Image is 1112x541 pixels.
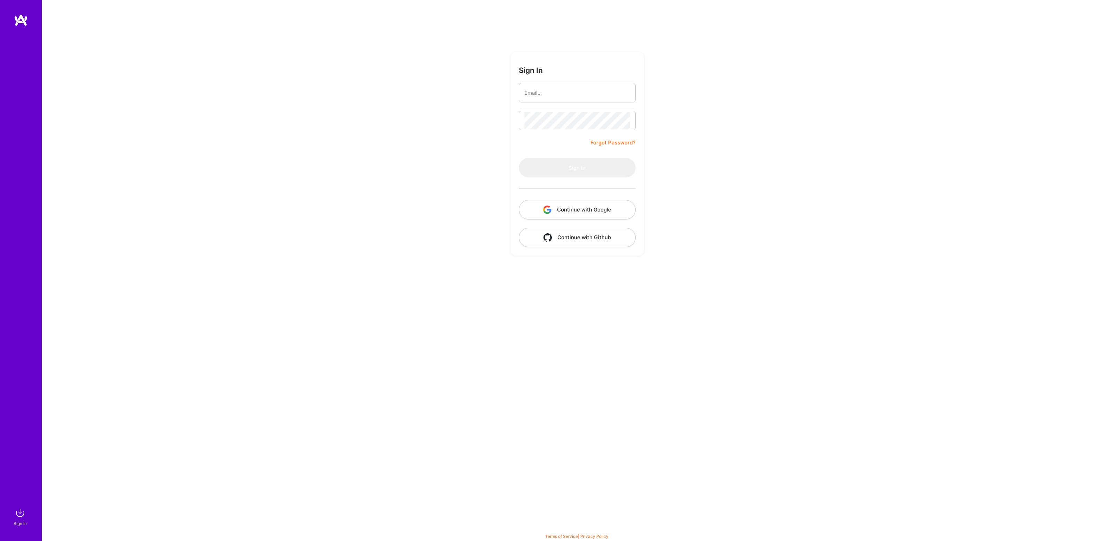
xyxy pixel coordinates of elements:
button: Continue with Github [519,228,636,247]
div: © 2025 ATeams Inc., All rights reserved. [42,520,1112,538]
div: Sign In [14,520,27,527]
h3: Sign In [519,66,543,75]
img: icon [543,206,551,214]
button: Continue with Google [519,200,636,219]
button: Sign In [519,158,636,177]
img: sign in [13,506,27,520]
a: Terms of Service [545,534,578,539]
a: Forgot Password? [590,139,636,147]
a: sign inSign In [15,506,27,527]
img: logo [14,14,28,26]
img: icon [543,233,552,242]
input: Email... [524,84,630,102]
span: | [545,534,608,539]
a: Privacy Policy [580,534,608,539]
